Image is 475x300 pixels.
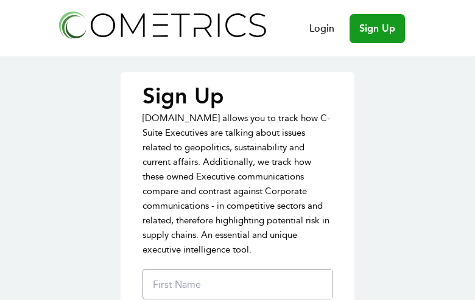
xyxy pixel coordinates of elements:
a: Login [309,21,334,36]
p: Sign Up [142,84,332,108]
p: [DOMAIN_NAME] allows you to track how C-Suite Executives are talking about issues related to geop... [142,111,332,257]
img: Cometrics logo [55,7,269,42]
a: Sign Up [350,14,405,43]
input: First Name [148,270,332,299]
